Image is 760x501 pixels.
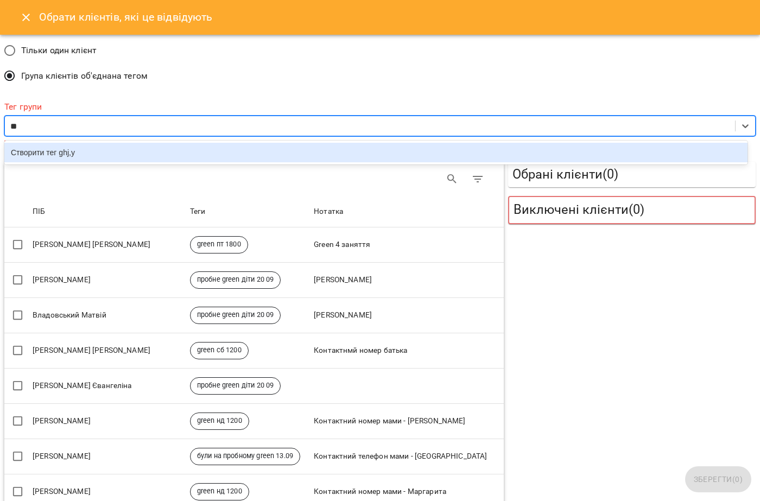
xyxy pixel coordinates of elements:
[191,451,300,461] span: були на пробному green 13.09
[191,239,248,249] span: green пт 1800
[30,297,188,333] td: Владовський Матвій
[30,262,188,297] td: [PERSON_NAME]
[191,345,248,355] span: green сб 1200
[312,262,504,297] td: [PERSON_NAME]
[191,486,249,496] span: green нд 1200
[312,297,504,333] td: [PERSON_NAME]
[314,205,343,218] div: Нотатка
[33,205,45,218] div: ПІБ
[4,103,756,111] label: Тег групи
[21,69,148,83] span: Група клієнтів об'єднана тегом
[312,333,504,368] td: Контактнмй номер батька
[190,205,206,218] div: Теги
[4,139,70,147] b: Тег групи не задано!
[39,9,213,26] h6: Обрати клієнтів, які це відвідують
[191,310,280,320] span: пробне green діти 20 09
[30,368,188,403] td: [PERSON_NAME] Євангеліна
[191,380,280,390] span: пробне green діти 20 09
[190,205,309,218] span: Теги
[191,416,249,426] span: green нд 1200
[13,4,39,30] button: Close
[30,227,188,263] td: [PERSON_NAME] [PERSON_NAME]
[190,205,206,218] div: Sort
[314,205,343,218] div: Sort
[439,166,465,192] button: Search
[4,143,748,162] div: Створити тег ghj,y
[514,201,750,218] h5: Виключені клієнти ( 0 )
[314,205,502,218] span: Нотатка
[312,403,504,439] td: Контактний номер мами - [PERSON_NAME]
[30,439,188,474] td: [PERSON_NAME]
[512,166,751,183] h5: Обрані клієнти ( 0 )
[33,205,186,218] span: ПІБ
[30,403,188,439] td: [PERSON_NAME]
[312,439,504,474] td: Контактний телефон мами - [GEOGRAPHIC_DATA]
[465,166,491,192] button: Фільтр
[30,333,188,368] td: [PERSON_NAME] [PERSON_NAME]
[4,162,504,196] div: Table Toolbar
[312,227,504,263] td: Green 4 заняття
[191,275,280,284] span: пробне green діти 20 09
[21,44,97,57] span: Тільки один клієнт
[33,205,45,218] div: Sort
